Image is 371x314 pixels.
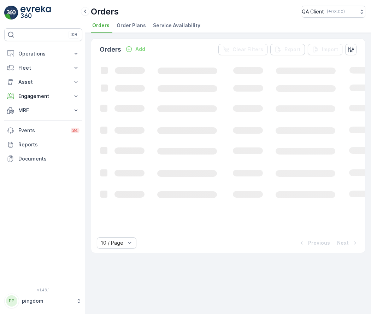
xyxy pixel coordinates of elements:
p: Orders [100,45,121,54]
button: Clear Filters [218,44,267,55]
button: Import [308,44,342,55]
p: QA Client [302,8,324,15]
a: Reports [4,138,82,152]
p: Fleet [18,64,68,71]
div: PP [6,295,17,307]
span: Order Plans [117,22,146,29]
p: Events [18,127,66,134]
button: Add [123,45,148,53]
a: Events34 [4,123,82,138]
p: Reports [18,141,79,148]
button: Previous [298,239,331,247]
p: ( +03:00 ) [327,9,345,14]
p: MRF [18,107,68,114]
p: Add [135,46,145,53]
button: MRF [4,103,82,117]
p: Clear Filters [232,46,263,53]
p: Export [284,46,301,53]
button: Asset [4,75,82,89]
span: v 1.48.1 [4,288,82,292]
p: Next [337,239,349,246]
p: Documents [18,155,79,162]
p: 34 [72,128,78,133]
img: logo [4,6,18,20]
p: ⌘B [70,32,77,37]
p: Engagement [18,93,68,100]
p: Previous [308,239,330,246]
button: Engagement [4,89,82,103]
button: PPpingdom [4,293,82,308]
p: Operations [18,50,68,57]
button: Operations [4,47,82,61]
img: logo_light-DOdMpM7g.png [20,6,51,20]
button: QA Client(+03:00) [302,6,365,18]
button: Fleet [4,61,82,75]
span: Orders [92,22,110,29]
p: Import [322,46,338,53]
p: pingdom [22,297,72,304]
button: Next [336,239,359,247]
a: Documents [4,152,82,166]
button: Export [270,44,305,55]
span: Service Availability [153,22,200,29]
p: Asset [18,78,68,86]
p: Orders [91,6,119,17]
